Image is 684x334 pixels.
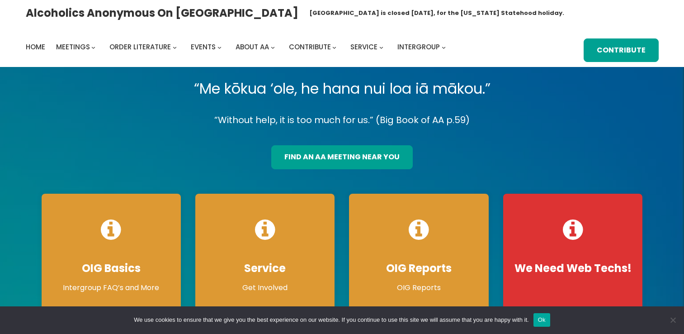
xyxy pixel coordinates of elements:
[350,42,377,52] span: Service
[236,42,269,52] span: About AA
[533,313,550,327] button: Ok
[109,42,171,52] span: Order Literature
[191,41,216,53] a: Events
[332,45,336,49] button: Contribute submenu
[26,41,449,53] nav: Intergroup
[584,38,659,62] a: Contribute
[358,282,479,293] p: OIG Reports
[56,41,90,53] a: Meetings
[26,3,298,23] a: Alcoholics Anonymous on [GEOGRAPHIC_DATA]
[271,45,275,49] button: About AA submenu
[191,42,216,52] span: Events
[34,76,650,101] p: “Me kōkua ‘ole, he hana nui loa iā mākou.”
[289,42,331,52] span: Contribute
[204,282,325,293] p: Get Involved
[271,145,413,169] a: find an aa meeting near you
[26,42,45,52] span: Home
[236,41,269,53] a: About AA
[512,262,633,275] h4: We Need Web Techs!
[134,315,528,324] span: We use cookies to ensure that we give you the best experience on our website. If you continue to ...
[173,45,177,49] button: Order Literature submenu
[51,282,172,293] p: Intergroup FAQ’s and More
[379,45,383,49] button: Service submenu
[397,42,440,52] span: Intergroup
[309,9,564,18] h1: [GEOGRAPHIC_DATA] is closed [DATE], for the [US_STATE] Statehood holiday.
[289,41,331,53] a: Contribute
[350,41,377,53] a: Service
[51,262,172,275] h4: OIG Basics
[442,45,446,49] button: Intergroup submenu
[668,315,677,324] span: No
[358,262,479,275] h4: OIG Reports
[34,112,650,128] p: “Without help, it is too much for us.” (Big Book of AA p.59)
[397,41,440,53] a: Intergroup
[217,45,222,49] button: Events submenu
[26,41,45,53] a: Home
[56,42,90,52] span: Meetings
[91,45,95,49] button: Meetings submenu
[204,262,325,275] h4: Service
